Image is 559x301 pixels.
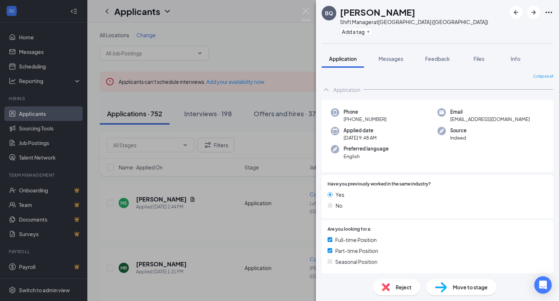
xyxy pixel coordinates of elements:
[340,28,372,35] button: PlusAdd a tag
[396,283,412,291] span: Reject
[335,236,377,244] span: Full-time Position
[450,134,467,141] span: Indeed
[333,86,360,93] div: Application
[453,283,488,291] span: Move to stage
[534,276,552,294] div: Open Intercom Messenger
[450,116,530,123] span: [EMAIL_ADDRESS][DOMAIN_NAME]
[335,258,377,266] span: Seasonal Position
[344,145,389,152] span: Preferred language
[344,108,386,116] span: Phone
[425,55,450,62] span: Feedback
[511,55,520,62] span: Info
[450,127,467,134] span: Source
[336,191,344,199] span: Yes
[529,8,538,17] svg: ArrowRight
[322,85,330,94] svg: ChevronUp
[344,153,389,160] span: English
[328,226,372,233] span: Are you looking for a:
[340,18,488,26] div: Shift Manager at [GEOGRAPHIC_DATA] ([GEOGRAPHIC_DATA])
[329,55,357,62] span: Application
[335,247,378,255] span: Part-time Position
[527,6,540,19] button: ArrowRight
[344,116,386,123] span: [PHONE_NUMBER]
[325,9,333,17] div: BQ
[328,181,431,188] span: Have you previously worked in the same industry?
[340,6,415,18] h1: [PERSON_NAME]
[473,55,484,62] span: Files
[344,127,377,134] span: Applied date
[510,6,523,19] button: ArrowLeftNew
[336,202,342,210] span: No
[366,30,370,34] svg: Plus
[344,134,377,141] span: [DATE] 9:48 AM
[450,108,530,116] span: Email
[512,8,520,17] svg: ArrowLeftNew
[533,74,553,79] span: Collapse all
[544,8,553,17] svg: Ellipses
[378,55,403,62] span: Messages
